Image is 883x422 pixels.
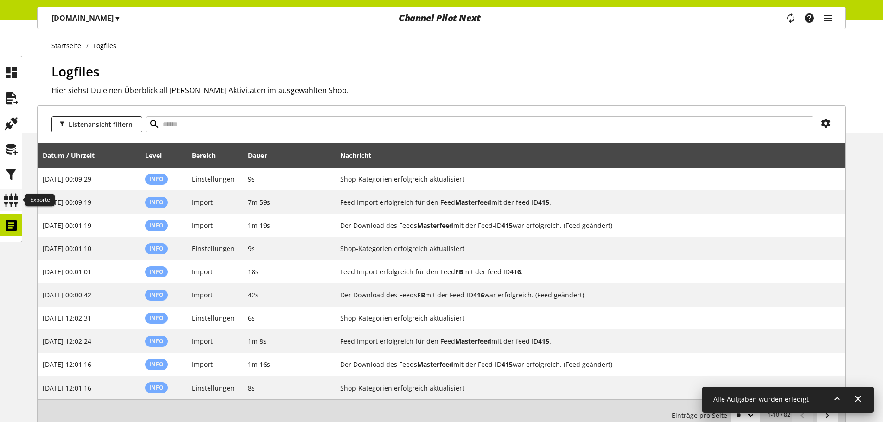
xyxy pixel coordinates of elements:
h2: Hier siehst Du einen Überblick all [PERSON_NAME] Aktivitäten im ausgewählten Shop. [51,85,846,96]
span: [DATE] 12:01:16 [43,384,91,392]
span: Einstellungen [192,314,235,322]
h2: Feed Import erfolgreich für den Feed Masterfeed mit der feed ID 415. [340,336,823,346]
span: 8s [248,384,255,392]
b: 415 [502,221,513,230]
a: Startseite [51,41,86,50]
span: Einstellungen [192,175,235,183]
span: [DATE] 12:01:16 [43,360,91,369]
span: Info [149,384,164,391]
b: 415 [538,337,549,346]
span: Import [192,267,213,276]
div: Bereich [192,151,225,160]
span: Einstellungen [192,244,235,253]
span: [DATE] 00:09:19 [43,198,91,207]
span: Listenansicht filtern [69,120,133,129]
span: [DATE] 00:01:10 [43,244,91,253]
h2: Der Download des Feeds Masterfeed mit der Feed-ID 415 war erfolgreich. (Feed geändert) [340,220,823,230]
span: 9s [248,244,255,253]
span: Info [149,198,164,206]
nav: main navigation [37,7,846,29]
span: [DATE] 00:01:01 [43,267,91,276]
h2: Feed Import erfolgreich für den Feed FB mit der feed ID 416. [340,267,823,277]
b: Masterfeed [455,337,491,346]
span: Info [149,268,164,276]
b: 415 [502,360,513,369]
span: Info [149,314,164,322]
span: 9s [248,175,255,183]
b: 415 [538,198,549,207]
span: Alle Aufgaben wurden erledigt [713,395,809,403]
span: Einträge pro Seite [672,410,731,420]
span: 42s [248,290,259,299]
div: Level [145,151,171,160]
span: Info [149,221,164,229]
span: [DATE] 00:00:42 [43,290,91,299]
div: Datum / Uhrzeit [43,151,104,160]
span: Import [192,290,213,299]
span: [DATE] 12:02:31 [43,314,91,322]
span: [DATE] 00:09:29 [43,175,91,183]
span: Import [192,360,213,369]
h2: Shop-Kategorien erfolgreich aktualisiert [340,244,823,253]
div: Exporte [25,194,55,207]
span: Import [192,198,213,207]
b: Masterfeed [455,198,491,207]
b: 416 [510,267,521,276]
button: Listenansicht filtern [51,116,142,132]
span: Info [149,337,164,345]
span: 1m 16s [248,360,270,369]
span: 18s [248,267,259,276]
span: Einstellungen [192,384,235,392]
h2: Der Download des Feeds Masterfeed mit der Feed-ID 415 war erfolgreich. (Feed geändert) [340,359,823,369]
h2: Der Download des Feeds FB mit der Feed-ID 416 war erfolgreich. (Feed geändert) [340,290,823,300]
b: Masterfeed [417,360,453,369]
h2: Feed Import erfolgreich für den Feed Masterfeed mit der feed ID 415. [340,197,823,207]
h2: Shop-Kategorien erfolgreich aktualisiert [340,383,823,393]
span: 1m 8s [248,337,267,346]
div: Dauer [248,151,276,160]
p: [DOMAIN_NAME] [51,13,119,24]
span: 6s [248,314,255,322]
b: Masterfeed [417,221,453,230]
span: Logfiles [51,63,100,80]
span: [DATE] 12:02:24 [43,337,91,346]
span: Import [192,221,213,230]
span: Import [192,337,213,346]
span: 1m 19s [248,221,270,230]
div: Nachricht [340,146,840,164]
span: Info [149,360,164,368]
span: Info [149,291,164,299]
span: 7m 59s [248,198,270,207]
span: Info [149,245,164,252]
span: ▾ [115,13,119,23]
b: 416 [473,290,484,299]
b: FB [455,267,463,276]
b: FB [417,290,425,299]
h2: Shop-Kategorien erfolgreich aktualisiert [340,174,823,184]
span: Info [149,175,164,183]
h2: Shop-Kategorien erfolgreich aktualisiert [340,313,823,323]
span: [DATE] 00:01:19 [43,221,91,230]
